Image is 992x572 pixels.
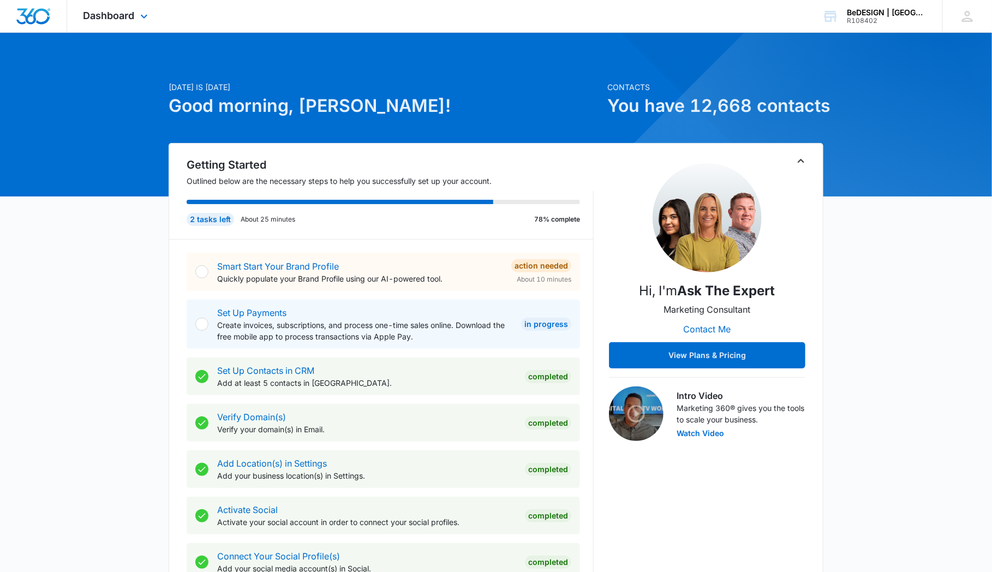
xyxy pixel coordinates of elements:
[847,8,927,17] div: account name
[609,342,805,368] button: View Plans & Pricing
[653,163,762,272] img: Ask the Expert
[521,318,571,331] div: In Progress
[217,516,516,528] p: Activate your social account in order to connect your social profiles.
[525,556,571,569] div: Completed
[640,281,775,301] p: Hi, I'm
[217,504,278,515] a: Activate Social
[525,463,571,476] div: Completed
[169,81,601,93] p: [DATE] is [DATE]
[525,416,571,430] div: Completed
[677,389,805,402] h3: Intro Video
[187,175,594,187] p: Outlined below are the necessary steps to help you successfully set up your account.
[217,424,516,435] p: Verify your domain(s) in Email.
[664,303,751,316] p: Marketing Consultant
[847,17,927,25] div: account id
[673,316,742,342] button: Contact Me
[607,93,823,119] h1: You have 12,668 contacts
[217,307,286,318] a: Set Up Payments
[217,412,286,422] a: Verify Domain(s)
[534,214,580,224] p: 78% complete
[241,214,295,224] p: About 25 minutes
[677,430,724,437] button: Watch Video
[677,402,805,425] p: Marketing 360® gives you the tools to scale your business.
[217,273,503,284] p: Quickly populate your Brand Profile using our AI-powered tool.
[511,259,571,272] div: Action Needed
[217,319,512,342] p: Create invoices, subscriptions, and process one-time sales online. Download the free mobile app t...
[187,213,234,226] div: 2 tasks left
[609,386,664,441] img: Intro Video
[217,470,516,481] p: Add your business location(s) in Settings.
[217,458,327,469] a: Add Location(s) in Settings
[525,509,571,522] div: Completed
[678,283,775,299] strong: Ask the Expert
[607,81,823,93] p: Contacts
[187,157,594,173] h2: Getting Started
[217,377,516,389] p: Add at least 5 contacts in [GEOGRAPHIC_DATA].
[517,275,571,284] span: About 10 minutes
[217,551,340,562] a: Connect Your Social Profile(s)
[217,365,314,376] a: Set Up Contacts in CRM
[794,154,808,168] button: Toggle Collapse
[217,261,339,272] a: Smart Start Your Brand Profile
[169,93,601,119] h1: Good morning, [PERSON_NAME]!
[525,370,571,383] div: Completed
[83,10,135,21] span: Dashboard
